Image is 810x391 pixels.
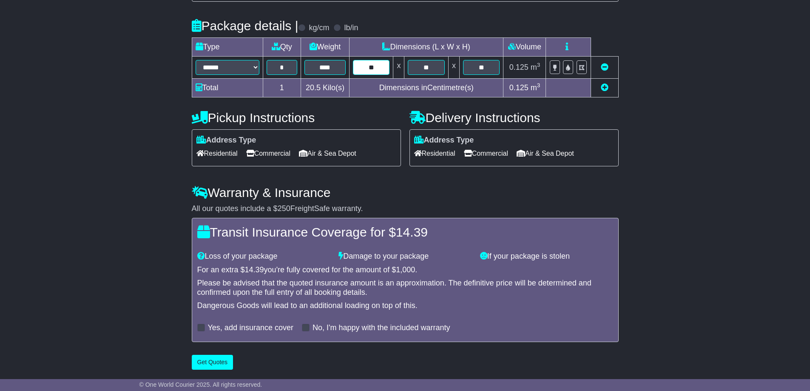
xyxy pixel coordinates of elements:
[476,252,617,261] div: If your package is stolen
[263,37,301,56] td: Qty
[349,78,503,97] td: Dimensions in Centimetre(s)
[193,252,335,261] div: Loss of your package
[301,37,349,56] td: Weight
[344,23,358,33] label: lb/in
[601,63,608,71] a: Remove this item
[349,37,503,56] td: Dimensions (L x W x H)
[531,83,540,92] span: m
[196,136,256,145] label: Address Type
[464,147,508,160] span: Commercial
[517,147,574,160] span: Air & Sea Depot
[531,63,540,71] span: m
[192,355,233,370] button: Get Quotes
[509,83,529,92] span: 0.125
[245,265,264,274] span: 14.39
[299,147,356,160] span: Air & Sea Depot
[246,147,290,160] span: Commercial
[306,83,321,92] span: 20.5
[263,78,301,97] td: 1
[601,83,608,92] a: Add new item
[197,265,613,275] div: For an extra $ you're fully covered for the amount of $ .
[503,37,546,56] td: Volume
[278,204,290,213] span: 250
[393,56,404,78] td: x
[301,78,349,97] td: Kilo(s)
[139,381,262,388] span: © One World Courier 2025. All rights reserved.
[313,323,450,333] label: No, I'm happy with the included warranty
[192,204,619,214] div: All our quotes include a $ FreightSafe warranty.
[192,111,401,125] h4: Pickup Instructions
[197,301,613,311] div: Dangerous Goods will lead to an additional loading on top of this.
[509,63,529,71] span: 0.125
[197,225,613,239] h4: Transit Insurance Coverage for $
[448,56,459,78] td: x
[537,82,540,88] sup: 3
[197,279,613,297] div: Please be advised that the quoted insurance amount is an approximation. The definitive price will...
[309,23,329,33] label: kg/cm
[414,136,474,145] label: Address Type
[192,37,263,56] td: Type
[414,147,455,160] span: Residential
[208,323,293,333] label: Yes, add insurance cover
[192,19,298,33] h4: Package details |
[196,147,238,160] span: Residential
[192,186,619,200] h4: Warranty & Insurance
[396,265,415,274] span: 1,000
[396,225,428,239] span: 14.39
[409,111,619,125] h4: Delivery Instructions
[334,252,476,261] div: Damage to your package
[192,78,263,97] td: Total
[537,62,540,68] sup: 3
